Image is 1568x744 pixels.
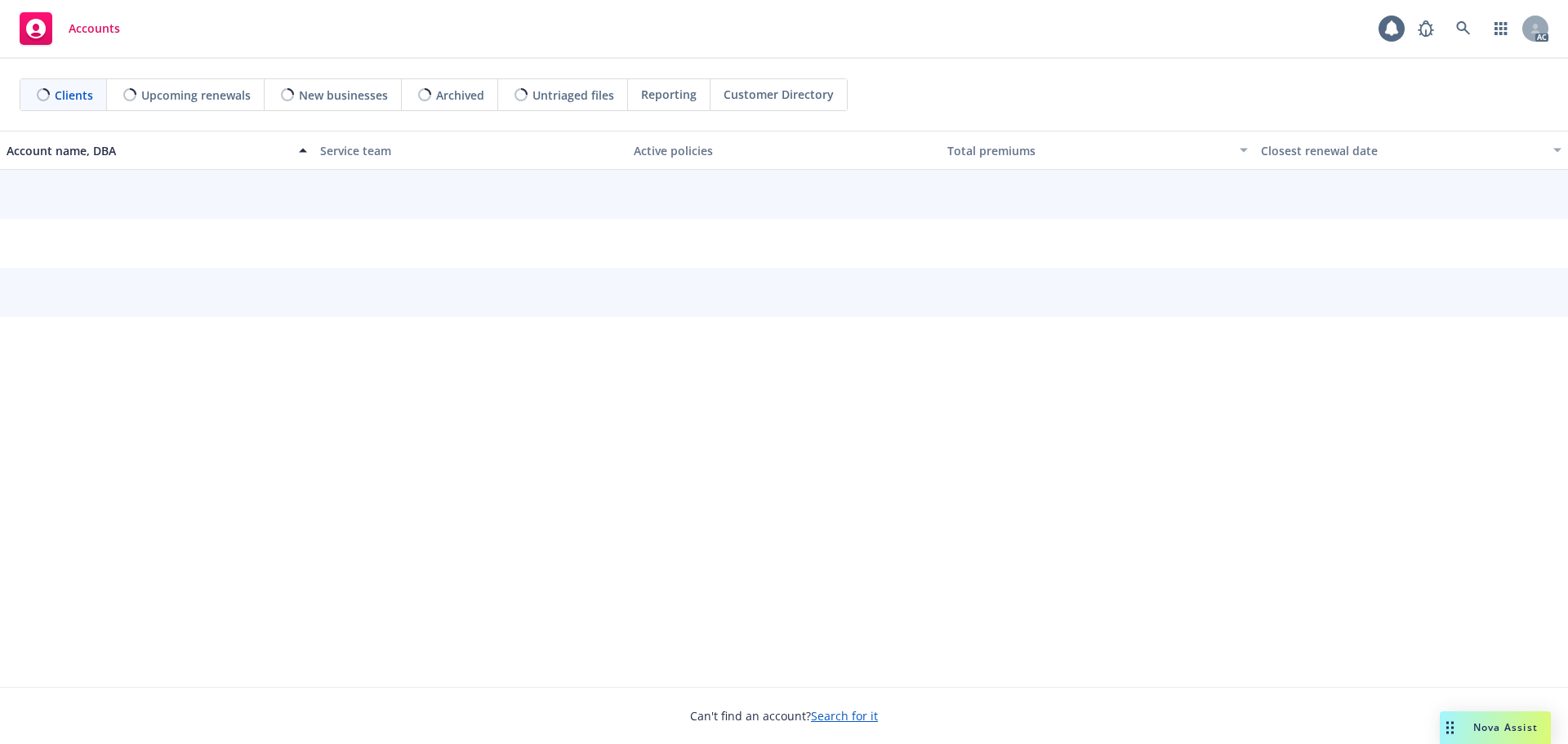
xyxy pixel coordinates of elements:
a: Search for it [811,708,878,724]
span: Nova Assist [1473,720,1538,734]
span: Customer Directory [724,86,834,103]
span: Reporting [641,86,697,103]
div: Total premiums [947,142,1230,159]
span: Archived [436,87,484,104]
a: Search [1447,12,1480,45]
button: Closest renewal date [1254,131,1568,170]
a: Accounts [13,6,127,51]
button: Service team [314,131,627,170]
span: Clients [55,87,93,104]
div: Closest renewal date [1261,142,1543,159]
div: Drag to move [1440,711,1460,744]
button: Total premiums [941,131,1254,170]
span: Upcoming renewals [141,87,251,104]
div: Active policies [634,142,934,159]
span: Untriaged files [532,87,614,104]
a: Switch app [1485,12,1517,45]
div: Account name, DBA [7,142,289,159]
div: Service team [320,142,621,159]
span: Accounts [69,22,120,35]
button: Nova Assist [1440,711,1551,744]
span: Can't find an account? [690,707,878,724]
a: Report a Bug [1410,12,1442,45]
span: New businesses [299,87,388,104]
button: Active policies [627,131,941,170]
